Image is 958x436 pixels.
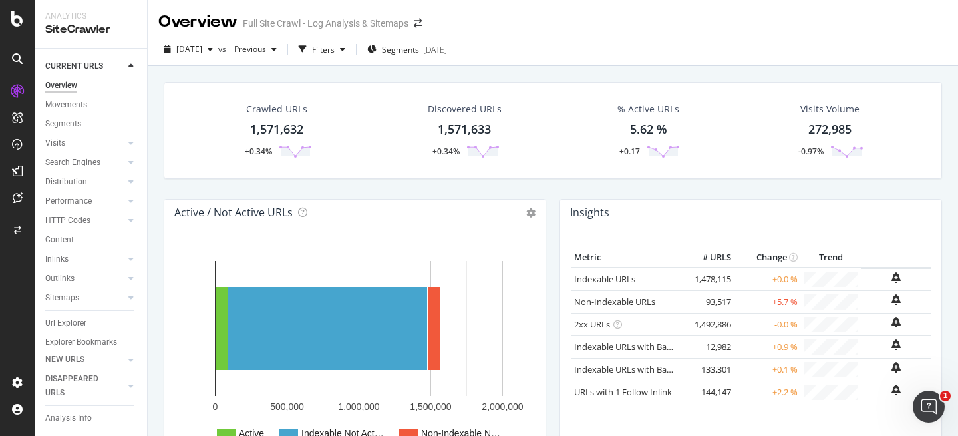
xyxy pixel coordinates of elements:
div: % Active URLs [617,103,679,116]
div: Analytics [45,11,136,22]
a: NEW URLS [45,353,124,367]
a: Indexable URLs [574,273,635,285]
div: SiteCrawler [45,22,136,37]
div: bell-plus [891,317,901,327]
a: Content [45,233,138,247]
th: Trend [801,248,861,268]
div: Full Site Crawl - Log Analysis & Sitemaps [243,17,408,30]
div: 5.62 % [630,121,667,138]
a: Indexable URLs with Bad Description [574,363,719,375]
div: bell-plus [891,385,901,395]
div: Visits Volume [800,103,860,116]
div: Explorer Bookmarks [45,335,117,349]
td: +0.1 % [734,358,801,381]
div: Overview [45,79,77,93]
h4: Active / Not Active URLs [174,204,293,222]
th: Change [734,248,801,268]
button: Filters [293,39,351,60]
div: +0.34% [432,146,460,157]
a: Non-Indexable URLs [574,296,655,308]
td: -0.0 % [734,313,801,335]
div: Content [45,233,74,247]
a: URLs with 1 Follow Inlink [574,386,672,398]
text: 0 [213,401,218,412]
a: Inlinks [45,252,124,266]
button: Previous [229,39,282,60]
td: +2.2 % [734,381,801,403]
div: Inlinks [45,252,69,266]
span: Previous [229,43,266,55]
div: -0.97% [798,146,824,157]
text: 1,000,000 [338,401,379,412]
div: Sitemaps [45,291,79,305]
div: Visits [45,136,65,150]
td: 12,982 [681,335,734,358]
text: 500,000 [270,401,304,412]
div: Search Engines [45,156,100,170]
td: 133,301 [681,358,734,381]
td: +0.9 % [734,335,801,358]
iframe: Intercom live chat [913,391,945,423]
a: CURRENT URLS [45,59,124,73]
div: HTTP Codes [45,214,90,228]
span: Segments [382,44,419,55]
div: Segments [45,117,81,131]
div: Crawled URLs [246,103,307,116]
span: 2025 Jul. 29th [176,43,202,55]
div: Discovered URLs [428,103,502,116]
td: 144,147 [681,381,734,403]
td: 1,492,886 [681,313,734,335]
div: [DATE] [423,44,447,55]
a: Segments [45,117,138,131]
div: 1,571,632 [250,121,303,138]
a: Url Explorer [45,316,138,330]
div: bell-plus [891,294,901,305]
th: Metric [571,248,681,268]
div: Filters [312,44,335,55]
span: 1 [940,391,951,401]
h4: Insights [570,204,609,222]
a: Performance [45,194,124,208]
a: Explorer Bookmarks [45,335,138,349]
td: +0.0 % [734,268,801,291]
a: Indexable URLs with Bad H1 [574,341,685,353]
a: Sitemaps [45,291,124,305]
div: CURRENT URLS [45,59,103,73]
td: +5.7 % [734,290,801,313]
a: Visits [45,136,124,150]
div: DISAPPEARED URLS [45,372,112,400]
a: DISAPPEARED URLS [45,372,124,400]
div: +0.34% [245,146,272,157]
td: 1,478,115 [681,268,734,291]
div: arrow-right-arrow-left [414,19,422,28]
a: Analysis Info [45,411,138,425]
div: Performance [45,194,92,208]
div: Movements [45,98,87,112]
div: NEW URLS [45,353,84,367]
th: # URLS [681,248,734,268]
a: 2xx URLs [574,318,610,330]
button: [DATE] [158,39,218,60]
i: Options [526,208,536,218]
a: HTTP Codes [45,214,124,228]
div: bell-plus [891,339,901,350]
div: Analysis Info [45,411,92,425]
div: Overview [158,11,238,33]
text: 1,500,000 [410,401,451,412]
td: 93,517 [681,290,734,313]
div: 272,985 [808,121,852,138]
a: Overview [45,79,138,93]
a: Distribution [45,175,124,189]
div: bell-plus [891,362,901,373]
span: vs [218,43,229,55]
a: Outlinks [45,272,124,286]
a: Search Engines [45,156,124,170]
div: Outlinks [45,272,75,286]
div: 1,571,633 [438,121,491,138]
button: Segments[DATE] [362,39,452,60]
div: bell-plus [891,272,901,283]
text: 2,000,000 [482,401,523,412]
a: Movements [45,98,138,112]
div: +0.17 [619,146,640,157]
div: Url Explorer [45,316,86,330]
